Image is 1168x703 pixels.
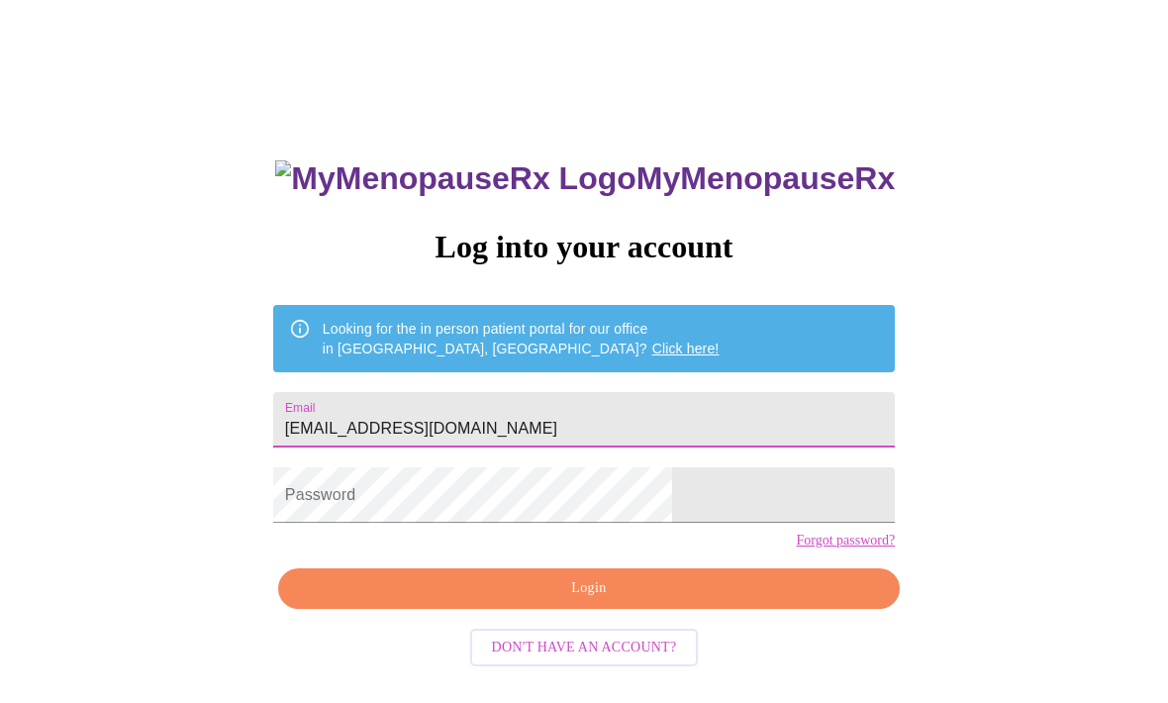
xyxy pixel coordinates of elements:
[301,576,877,601] span: Login
[278,568,900,609] button: Login
[652,341,720,356] a: Click here!
[275,160,635,197] img: MyMenopauseRx Logo
[323,311,720,366] div: Looking for the in person patient portal for our office in [GEOGRAPHIC_DATA], [GEOGRAPHIC_DATA]?
[465,637,704,653] a: Don't have an account?
[796,533,895,549] a: Forgot password?
[470,629,699,667] button: Don't have an account?
[275,160,895,197] h3: MyMenopauseRx
[492,636,677,660] span: Don't have an account?
[273,229,895,265] h3: Log into your account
